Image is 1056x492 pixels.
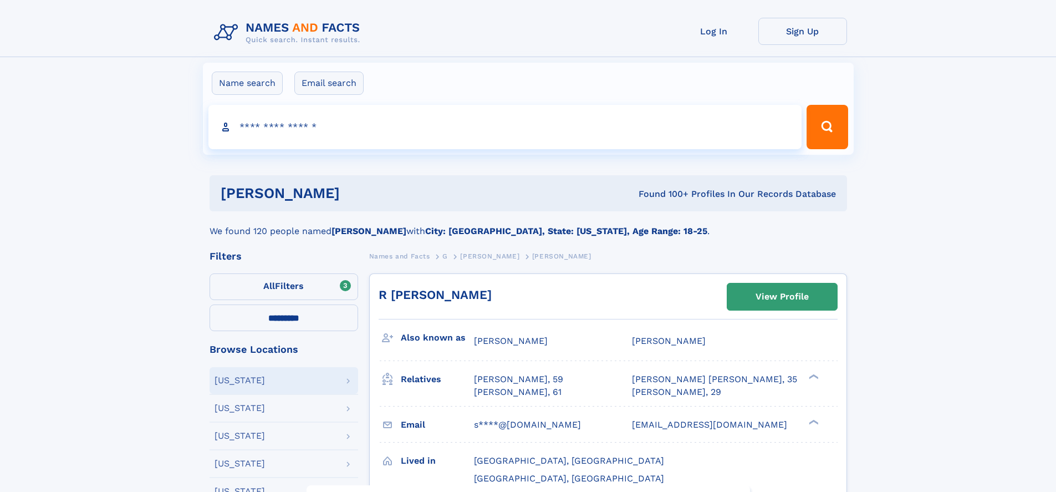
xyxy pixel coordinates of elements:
div: [US_STATE] [215,404,265,413]
h3: Lived in [401,452,474,470]
span: [PERSON_NAME] [632,336,706,346]
div: ❯ [806,373,819,381]
span: [GEOGRAPHIC_DATA], [GEOGRAPHIC_DATA] [474,473,664,484]
input: search input [208,105,802,149]
span: G [442,252,448,260]
div: Filters [210,251,358,261]
label: Email search [294,72,364,95]
span: [GEOGRAPHIC_DATA], [GEOGRAPHIC_DATA] [474,455,664,466]
div: [US_STATE] [215,432,265,440]
label: Filters [210,273,358,300]
a: R [PERSON_NAME] [379,288,492,302]
div: We found 120 people named with . [210,211,847,238]
a: Sign Up [758,18,847,45]
a: Log In [670,18,758,45]
span: [PERSON_NAME] [532,252,591,260]
h3: Also known as [401,328,474,347]
label: Name search [212,72,283,95]
span: [PERSON_NAME] [460,252,519,260]
b: City: [GEOGRAPHIC_DATA], State: [US_STATE], Age Range: 18-25 [425,226,707,236]
h1: [PERSON_NAME] [221,186,489,200]
div: Browse Locations [210,344,358,354]
a: Names and Facts [369,249,430,263]
a: View Profile [727,283,837,310]
span: All [263,281,275,291]
a: [PERSON_NAME], 59 [474,373,563,386]
button: Search Button [807,105,848,149]
div: View Profile [756,284,809,310]
a: [PERSON_NAME] [PERSON_NAME], 35 [632,373,797,386]
span: [EMAIL_ADDRESS][DOMAIN_NAME] [632,419,787,430]
h3: Relatives [401,370,474,389]
h3: Email [401,415,474,434]
a: [PERSON_NAME], 61 [474,386,562,398]
a: [PERSON_NAME], 29 [632,386,721,398]
span: [PERSON_NAME] [474,336,548,346]
div: [US_STATE] [215,376,265,385]
img: Logo Names and Facts [210,18,369,48]
div: ❯ [806,418,819,425]
div: Found 100+ Profiles In Our Records Database [489,188,836,200]
a: G [442,249,448,263]
b: [PERSON_NAME] [331,226,406,236]
a: [PERSON_NAME] [460,249,519,263]
div: [US_STATE] [215,459,265,468]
